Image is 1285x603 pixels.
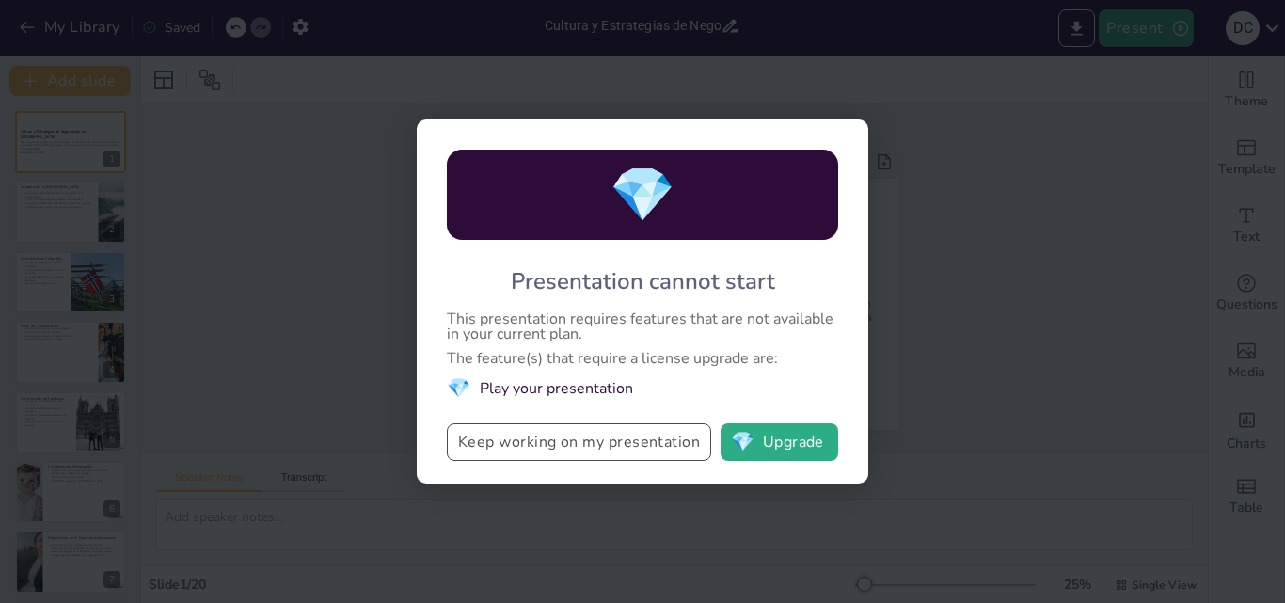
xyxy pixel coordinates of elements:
div: The feature(s) that require a license upgrade are: [447,351,838,366]
div: This presentation requires features that are not available in your current plan. [447,311,838,341]
li: Play your presentation [447,375,838,401]
button: diamondUpgrade [721,423,838,461]
button: Keep working on my presentation [447,423,711,461]
span: diamond [731,433,754,452]
div: Presentation cannot start [511,266,775,296]
span: diamond [610,159,675,231]
span: diamond [447,375,470,401]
